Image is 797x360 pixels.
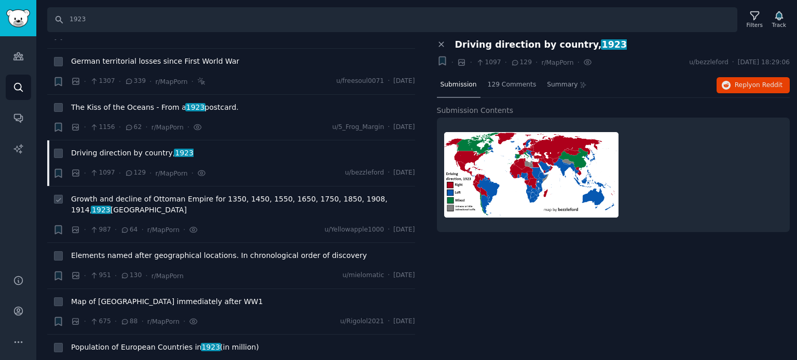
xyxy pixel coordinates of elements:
[115,270,117,281] span: ·
[120,225,138,235] span: 64
[84,316,86,327] span: ·
[84,224,86,235] span: ·
[738,58,790,67] span: [DATE] 18:29:06
[120,271,142,280] span: 130
[345,168,384,178] span: u/bezzleford
[147,226,180,234] span: r/MapPorn
[183,224,185,235] span: ·
[342,271,384,280] span: u/mielomatic
[90,123,115,132] span: 1156
[149,168,152,179] span: ·
[393,77,415,86] span: [DATE]
[541,59,573,66] span: r/MapPorn
[6,9,30,27] img: GummySearch logo
[717,77,790,94] a: Replyon Reddit
[336,77,384,86] span: u/freesoul0071
[141,316,143,327] span: ·
[125,168,146,178] span: 129
[125,77,146,86] span: 339
[577,57,579,68] span: ·
[47,7,737,32] input: Search Keyword
[147,318,180,325] span: r/MapPorn
[455,39,627,50] span: Driving direction by country,
[393,317,415,326] span: [DATE]
[476,58,501,67] span: 1097
[511,58,532,67] span: 129
[155,170,187,177] span: r/MapPorn
[71,296,263,307] a: Map of [GEOGRAPHIC_DATA] immediately after WW1
[71,342,259,353] a: Population of European Countries in1923(in million)
[152,272,184,280] span: r/MapPorn
[185,103,205,111] span: 1923
[90,271,111,280] span: 951
[547,80,578,90] span: Summary
[388,271,390,280] span: ·
[90,168,115,178] span: 1097
[115,316,117,327] span: ·
[201,343,221,351] span: 1923
[747,21,763,28] div: Filters
[90,317,111,326] span: 675
[84,270,86,281] span: ·
[71,194,415,215] span: Growth and decline of Ottoman Empire for 1350, 1450, 1550, 1650, 1750, 1850, 1908, 1914, [GEOGRAP...
[444,132,619,218] img: Driving direction by country, 1923
[601,39,628,50] span: 1923
[393,123,415,132] span: [DATE]
[125,123,142,132] span: 62
[191,168,193,179] span: ·
[183,316,185,327] span: ·
[505,57,507,68] span: ·
[772,21,786,28] div: Track
[71,148,194,159] span: Driving direction by country,
[71,342,259,353] span: Population of European Countries in (in million)
[145,122,147,133] span: ·
[388,123,390,132] span: ·
[84,76,86,87] span: ·
[115,224,117,235] span: ·
[437,105,514,116] span: Submission Contents
[768,9,790,31] button: Track
[332,123,384,132] span: u/5_Frog_Margin
[393,168,415,178] span: [DATE]
[90,225,111,235] span: 987
[470,57,472,68] span: ·
[393,225,415,235] span: [DATE]
[174,149,194,157] span: 1923
[340,317,384,326] span: u/Rigolol2021
[535,57,538,68] span: ·
[84,122,86,133] span: ·
[71,102,239,113] a: The Kiss of the Oceans - From a1923postcard.
[149,76,152,87] span: ·
[119,168,121,179] span: ·
[735,81,782,90] span: Reply
[71,56,239,67] a: German territorial losses since First World War
[145,270,147,281] span: ·
[155,78,187,85] span: r/MapPorn
[388,317,390,326] span: ·
[441,80,477,90] span: Submission
[71,102,239,113] span: The Kiss of the Oceans - From a postcard.
[187,122,189,133] span: ·
[90,77,115,86] span: 1307
[388,168,390,178] span: ·
[71,250,367,261] a: Elements named after geographical locations. In chronological order of discovery
[91,206,111,214] span: 1923
[732,58,734,67] span: ·
[141,224,143,235] span: ·
[71,194,415,215] a: Growth and decline of Ottoman Empire for 1350, 1450, 1550, 1650, 1750, 1850, 1908, 1914,1923[GEOG...
[388,225,390,235] span: ·
[119,122,121,133] span: ·
[191,76,193,87] span: ·
[689,58,728,67] span: u/bezzleford
[451,57,454,68] span: ·
[71,148,194,159] a: Driving direction by country,1923
[393,271,415,280] span: [DATE]
[119,76,121,87] span: ·
[152,124,184,131] span: r/MapPorn
[324,225,384,235] span: u/Yellowapple1000
[488,80,537,90] span: 129 Comments
[84,168,86,179] span: ·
